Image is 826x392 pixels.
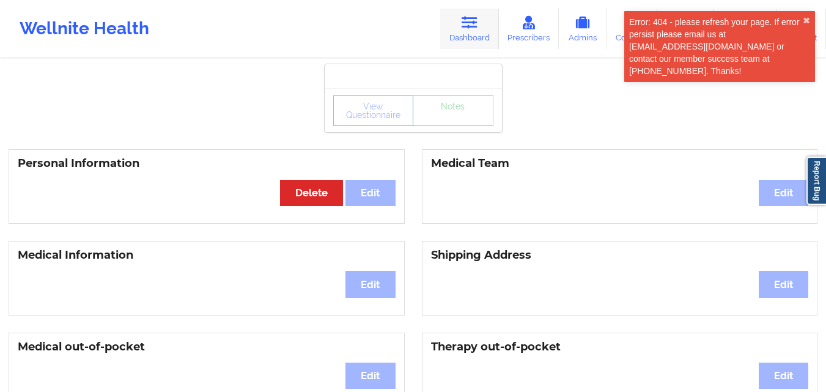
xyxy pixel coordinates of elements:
a: Coaches [607,9,657,49]
h3: Medical Information [18,248,396,262]
div: Error: 404 - please refresh your page. If error persist please email us at [EMAIL_ADDRESS][DOMAIN... [629,16,803,77]
h3: Therapy out-of-pocket [431,340,809,354]
button: close [803,16,810,26]
h3: Medical out-of-pocket [18,340,396,354]
a: Dashboard [440,9,499,49]
h3: Shipping Address [431,248,809,262]
button: Delete [280,180,343,206]
a: Prescribers [499,9,559,49]
h3: Medical Team [431,157,809,171]
a: Admins [559,9,607,49]
h3: Personal Information [18,157,396,171]
a: Report Bug [806,157,826,205]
